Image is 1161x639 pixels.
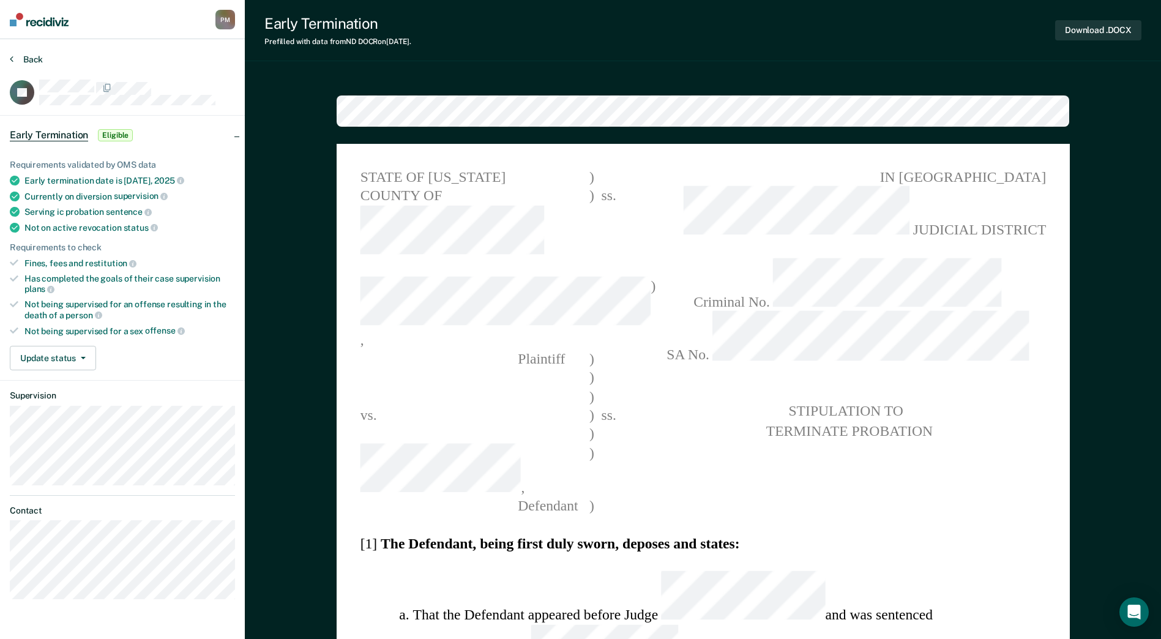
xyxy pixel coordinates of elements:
[589,349,594,368] span: )
[215,10,235,29] button: PM
[10,390,235,401] dt: Supervision
[649,187,1046,240] span: JUDICIAL DISTRICT
[10,346,96,370] button: Update status
[24,175,235,186] div: Early termination date is [DATE],
[124,223,158,233] span: status
[154,176,184,185] span: 2025
[649,312,1046,365] span: SA No.
[114,191,168,201] span: supervision
[145,326,185,335] span: offense
[24,222,235,233] div: Not on active revocation
[589,424,594,443] span: )
[85,258,136,268] span: restitution
[1055,20,1141,40] button: Download .DOCX
[589,443,594,496] span: )
[360,277,651,349] span: ,
[589,368,594,387] span: )
[594,187,622,258] span: ss.
[10,13,69,26] img: Recidiviz
[1119,597,1149,627] div: Open Intercom Messenger
[264,37,411,46] div: Prefilled with data from ND DOCR on [DATE] .
[10,129,88,141] span: Early Termination
[360,443,589,496] span: ,
[24,258,235,269] div: Fines, fees and
[360,534,1046,553] section: [1]
[589,387,594,406] span: )
[589,405,594,424] span: )
[649,402,1046,439] pre: STIPULATION TO TERMINATE PROBATION
[360,187,589,258] span: COUNTY OF
[264,15,411,32] div: Early Termination
[65,310,102,320] span: person
[106,207,152,217] span: sentence
[360,351,565,367] span: Plaintiff
[360,498,578,514] span: Defendant
[594,405,622,424] span: ss.
[589,496,594,515] span: )
[10,160,235,170] div: Requirements validated by OMS data
[10,506,235,516] dt: Contact
[649,168,1046,187] span: IN [GEOGRAPHIC_DATA]
[360,407,376,423] span: vs.
[24,206,235,217] div: Serving ic probation
[381,535,740,551] strong: The Defendant, being first duly sworn, deposes and states:
[360,168,589,187] span: STATE OF [US_STATE]
[10,242,235,253] div: Requirements to check
[24,284,54,294] span: plans
[215,10,235,29] div: P M
[24,274,235,294] div: Has completed the goals of their case supervision
[24,191,235,202] div: Currently on diversion
[24,326,235,337] div: Not being supervised for a sex
[589,187,594,258] span: )
[98,129,133,141] span: Eligible
[10,54,43,65] button: Back
[649,258,1046,312] span: Criminal No.
[24,299,235,320] div: Not being supervised for an offense resulting in the death of a
[589,168,594,187] span: )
